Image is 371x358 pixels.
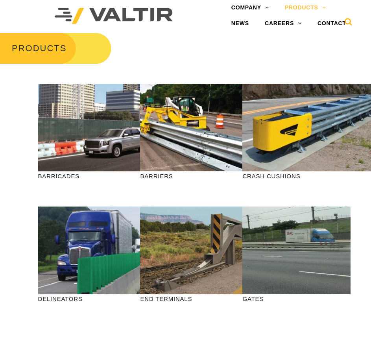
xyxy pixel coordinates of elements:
p: GATES [242,294,333,303]
p: CRASH CUSHIONS [242,172,333,181]
a: CONTACT [310,16,354,31]
p: BARRIERS [140,172,231,181]
a: CAREERS [257,16,310,31]
a: NEWS [223,16,257,31]
img: Valtir [55,8,173,24]
p: BARRICADES [38,172,129,181]
p: DELINEATORS [38,294,129,303]
p: END TERMINALS [140,294,231,303]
